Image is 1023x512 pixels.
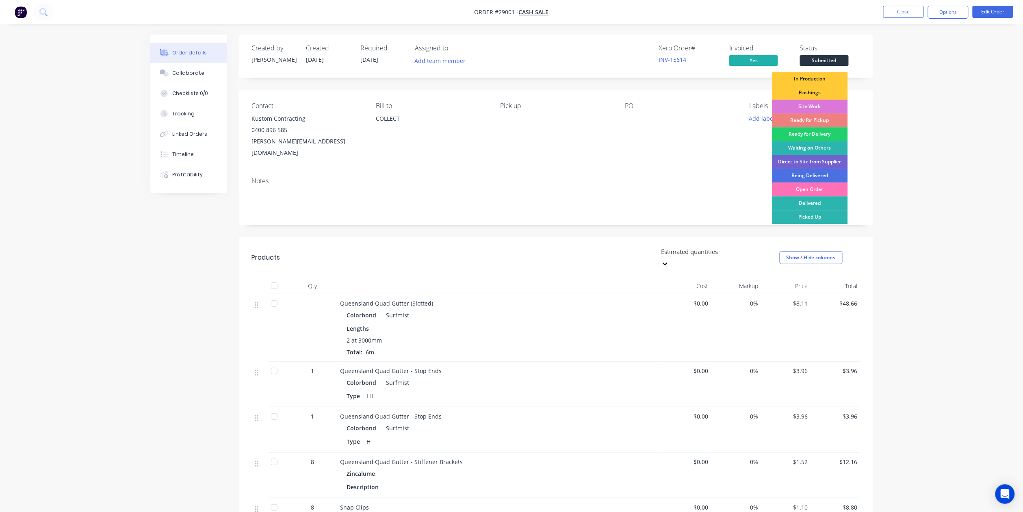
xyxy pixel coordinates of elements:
span: $3.96 [765,412,808,421]
div: Type [347,390,363,402]
div: Qty [288,278,337,294]
div: Surfmist [383,309,409,321]
span: $1.52 [765,458,808,466]
div: Contact [251,102,363,110]
div: COLLECT [376,113,487,139]
div: Price [761,278,811,294]
span: Queensland Quad Gutter - Stop Ends [340,367,442,375]
div: Status [800,44,861,52]
span: CASH SALE [519,9,549,16]
button: Tracking [150,104,227,124]
span: Lengths [347,324,369,333]
button: Order details [150,43,227,63]
div: Created [306,44,351,52]
div: Colorbond [347,377,379,388]
div: Products [251,253,280,263]
div: Open Order [772,182,848,196]
div: Being Delivered [772,169,848,182]
button: Linked Orders [150,124,227,144]
span: 1 [311,367,314,375]
div: Type [347,436,363,447]
span: 0% [715,458,759,466]
div: Checklists 0/0 [173,90,208,97]
span: $1.10 [765,503,808,512]
span: $0.00 [665,458,709,466]
div: Site Work [772,100,848,113]
span: 0% [715,412,759,421]
button: Edit Order [973,6,1013,18]
div: Picked Up [772,210,848,224]
div: 0400 896 585 [251,124,363,136]
a: INV-15614 [659,56,686,63]
div: LH [363,390,377,402]
div: Invoiced [729,44,790,52]
div: Order details [173,49,207,56]
div: Kustom Contracting [251,113,363,124]
div: In Production [772,72,848,86]
div: Zincalume [347,468,378,479]
div: Direct to Site from Supplier [772,155,848,169]
div: [PERSON_NAME][EMAIL_ADDRESS][DOMAIN_NAME] [251,136,363,158]
span: $0.00 [665,503,709,512]
span: 0% [715,299,759,308]
span: Queensland Quad Gutter - Stiffener Brackets [340,458,463,466]
div: Profitability [173,171,203,178]
div: COLLECT [376,113,487,124]
span: 1 [311,412,314,421]
button: Add team member [410,55,470,66]
div: Cost [662,278,712,294]
div: Colorbond [347,309,379,321]
div: [PERSON_NAME] [251,55,296,64]
button: Submitted [800,55,849,67]
span: 8 [311,503,314,512]
span: $12.16 [815,458,858,466]
span: $3.96 [765,367,808,375]
span: $8.11 [765,299,808,308]
span: 8 [311,458,314,466]
div: Colorbond [347,422,379,434]
button: Options [928,6,969,19]
div: Bill to [376,102,487,110]
div: Surfmist [383,422,409,434]
button: Timeline [150,144,227,165]
div: Labels [750,102,861,110]
span: $3.96 [815,367,858,375]
span: 0% [715,367,759,375]
div: Open Intercom Messenger [995,484,1015,504]
span: Total: [347,348,362,356]
span: Queensland Quad Gutter (Slotted) [340,299,433,307]
div: Linked Orders [173,130,208,138]
span: Queensland Quad Gutter - Stop Ends [340,412,442,420]
div: Markup [712,278,762,294]
button: Profitability [150,165,227,185]
div: Ready for Delivery [772,127,848,141]
span: 0% [715,503,759,512]
div: Total [811,278,861,294]
div: Kustom Contracting0400 896 585[PERSON_NAME][EMAIL_ADDRESS][DOMAIN_NAME] [251,113,363,158]
img: Factory [15,6,27,18]
span: $3.96 [815,412,858,421]
div: Notes [251,177,861,185]
div: Required [360,44,405,52]
div: PO [625,102,736,110]
span: [DATE] [306,56,324,63]
span: 6m [362,348,377,356]
div: Collaborate [173,69,205,77]
div: Surfmist [383,377,409,388]
div: Xero Order # [659,44,720,52]
div: H [363,436,374,447]
div: Timeline [173,151,194,158]
span: [DATE] [360,56,378,63]
div: Waiting on Others [772,141,848,155]
span: Yes [729,55,778,65]
div: Ready for Pickup [772,113,848,127]
button: Checklists 0/0 [150,83,227,104]
div: Assigned to [415,44,496,52]
div: Description [347,481,382,493]
div: Delivered [772,196,848,210]
button: Add team member [415,55,470,66]
span: Order #29001 - [475,9,519,16]
div: Pick up [501,102,612,110]
button: Collaborate [150,63,227,83]
div: Flashings [772,86,848,100]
